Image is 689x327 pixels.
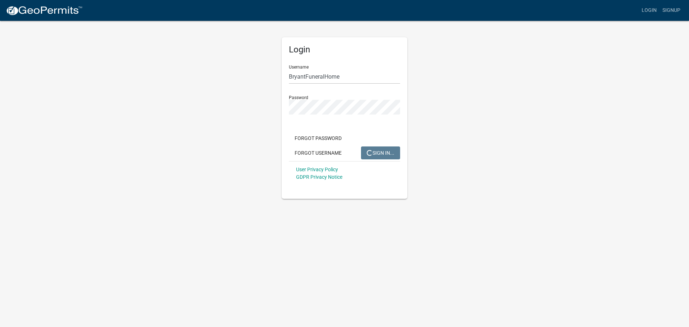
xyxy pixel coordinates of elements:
[296,174,342,180] a: GDPR Privacy Notice
[367,150,394,155] span: SIGN IN...
[296,167,338,172] a: User Privacy Policy
[639,4,660,17] a: Login
[289,45,400,55] h5: Login
[289,146,347,159] button: Forgot Username
[289,132,347,145] button: Forgot Password
[660,4,683,17] a: Signup
[361,146,400,159] button: SIGN IN...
